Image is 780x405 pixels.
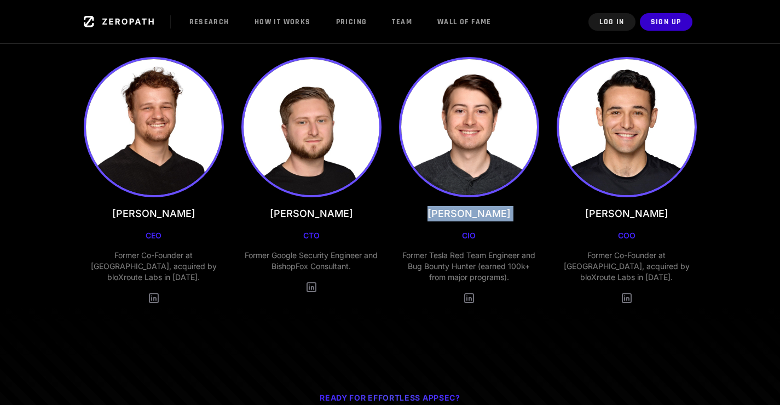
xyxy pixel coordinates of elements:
p: COO [618,230,635,241]
img: Etienne Lunetta [557,57,697,197]
a: Pricing [325,13,378,31]
h3: [PERSON_NAME] [427,206,511,221]
img: Raphael Karger [241,57,382,197]
p: CTO [303,230,320,241]
button: Log In [588,13,635,31]
button: Sign Up [640,13,692,31]
a: Team [381,13,423,31]
a: Research [178,13,240,31]
p: Former Co-Founder at [GEOGRAPHIC_DATA], acquired by bloXroute Labs in [DATE]. [557,250,697,283]
p: Former Tesla Red Team Engineer and Bug Bounty Hunter (earned 100k+ from major programs). [399,250,539,283]
a: How it Works [244,13,322,31]
p: CIO [462,230,476,241]
h4: Ready for effortless AppSec? [320,392,460,403]
img: Nathan Hrncirik [399,57,539,197]
h3: [PERSON_NAME] [112,206,195,221]
img: Dean Valentine [84,57,224,197]
p: Former Google Security Engineer and BishopFox Consultant. [241,250,382,272]
p: Former Co-Founder at [GEOGRAPHIC_DATA], acquired by bloXroute Labs in [DATE]. [84,250,224,283]
p: CEO [146,230,161,241]
h3: [PERSON_NAME] [585,206,668,221]
a: Wall of Fame [426,13,502,31]
h3: [PERSON_NAME] [270,206,353,221]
